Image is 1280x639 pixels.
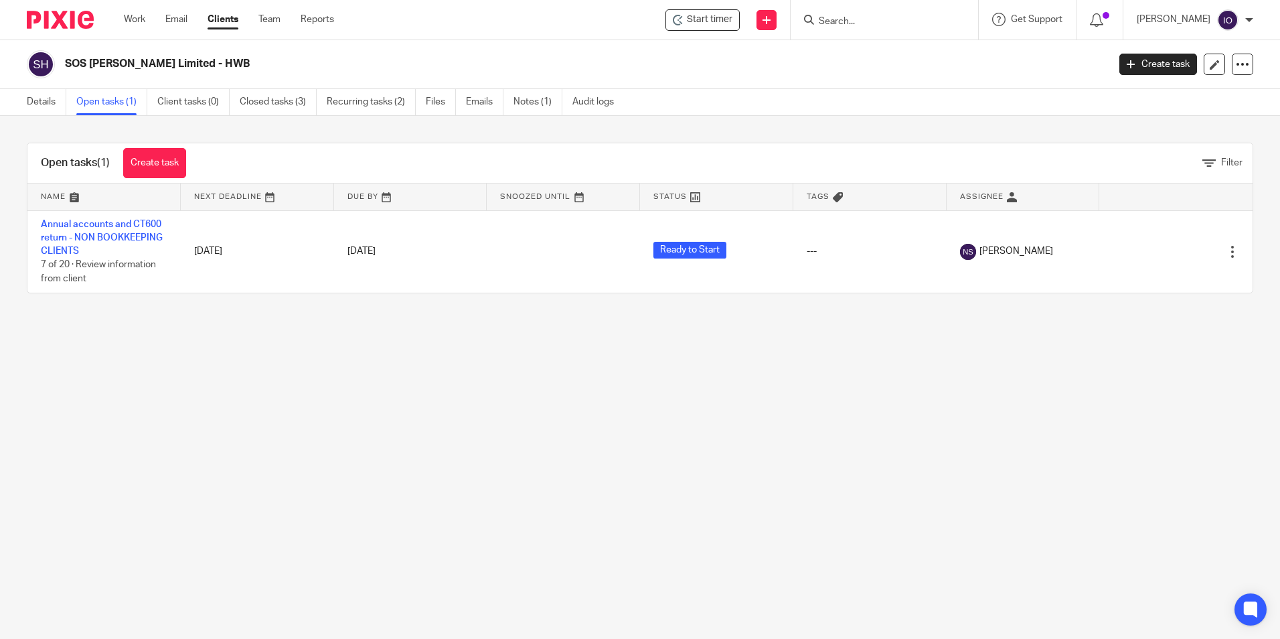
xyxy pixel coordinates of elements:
[1217,9,1238,31] img: svg%3E
[1011,15,1062,24] span: Get Support
[165,13,187,26] a: Email
[807,193,829,200] span: Tags
[41,261,156,284] span: 7 of 20 · Review information from client
[97,157,110,168] span: (1)
[960,244,976,260] img: svg%3E
[327,89,416,115] a: Recurring tasks (2)
[27,89,66,115] a: Details
[123,148,186,178] a: Create task
[301,13,334,26] a: Reports
[157,89,230,115] a: Client tasks (0)
[653,193,687,200] span: Status
[513,89,562,115] a: Notes (1)
[1137,13,1210,26] p: [PERSON_NAME]
[76,89,147,115] a: Open tasks (1)
[426,89,456,115] a: Files
[258,13,281,26] a: Team
[653,242,726,259] span: Ready to Start
[817,16,938,28] input: Search
[665,9,740,31] div: SOS Smalley Limited - HWB
[27,11,94,29] img: Pixie
[572,89,624,115] a: Audit logs
[1119,54,1197,75] a: Create task
[208,13,238,26] a: Clients
[124,13,145,26] a: Work
[181,210,334,293] td: [DATE]
[347,246,376,256] span: [DATE]
[41,220,163,257] a: Annual accounts and CT600 return - NON BOOKKEEPING CLIENTS
[41,156,110,170] h1: Open tasks
[27,50,55,78] img: svg%3E
[466,89,503,115] a: Emails
[65,57,892,71] h2: SOS [PERSON_NAME] Limited - HWB
[500,193,570,200] span: Snoozed Until
[807,244,933,258] div: ---
[687,13,732,27] span: Start timer
[240,89,317,115] a: Closed tasks (3)
[1221,158,1243,167] span: Filter
[979,244,1053,258] span: [PERSON_NAME]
